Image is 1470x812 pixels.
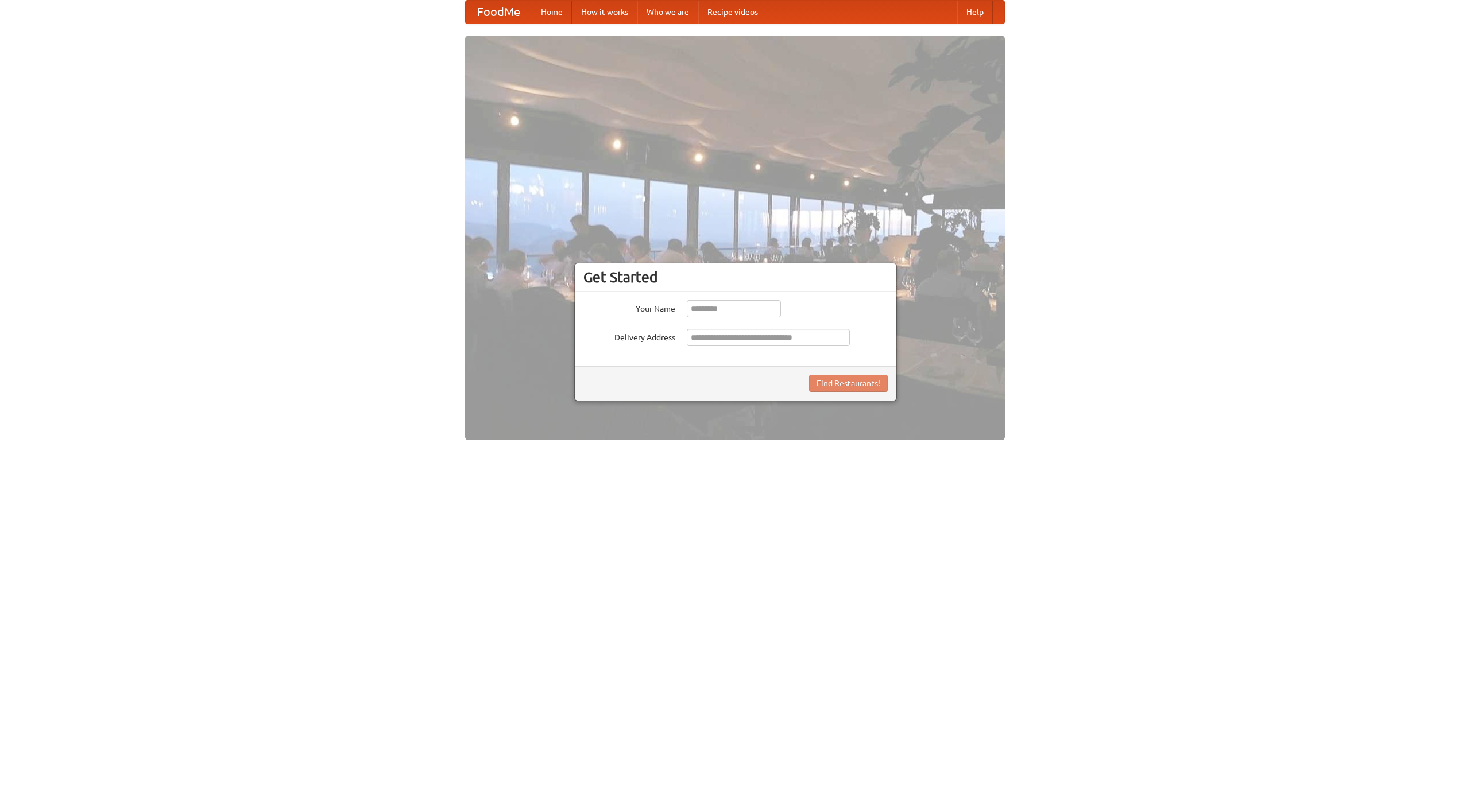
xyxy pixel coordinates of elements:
a: Home [532,1,572,24]
a: Recipe videos [698,1,767,24]
a: Who we are [637,1,698,24]
label: Your Name [583,300,675,314]
a: FoodMe [466,1,532,24]
a: Help [957,1,993,24]
h3: Get Started [583,269,888,286]
label: Delivery Address [583,329,675,343]
button: Find Restaurants! [809,375,888,392]
a: How it works [572,1,637,24]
